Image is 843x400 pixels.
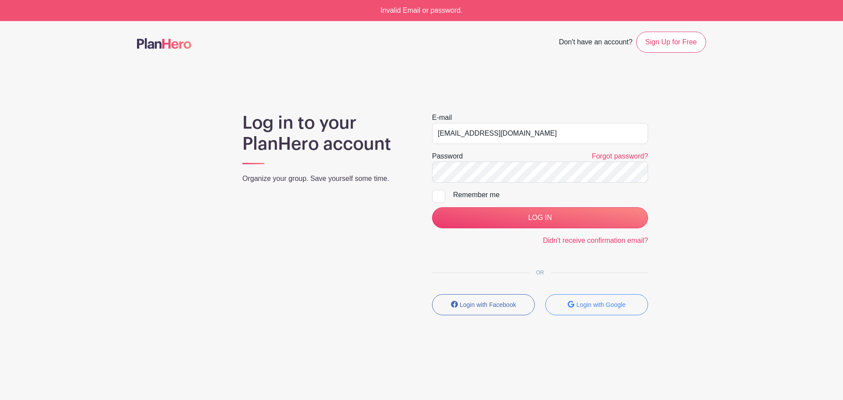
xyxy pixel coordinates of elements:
a: Sign Up for Free [636,32,706,53]
span: OR [529,270,551,276]
h1: Log in to your PlanHero account [242,112,411,155]
p: Organize your group. Save yourself some time. [242,173,411,184]
a: Forgot password? [592,152,648,160]
button: Login with Facebook [432,294,535,315]
small: Login with Google [576,301,626,308]
span: Don't have an account? [559,33,633,53]
input: LOG IN [432,207,648,228]
small: Login with Facebook [460,301,516,308]
button: Login with Google [545,294,648,315]
input: e.g. julie@eventco.com [432,123,648,144]
img: logo-507f7623f17ff9eddc593b1ce0a138ce2505c220e1c5a4e2b4648c50719b7d32.svg [137,38,191,49]
label: E-mail [432,112,452,123]
div: Remember me [453,190,648,200]
a: Didn't receive confirmation email? [543,237,648,244]
label: Password [432,151,463,162]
